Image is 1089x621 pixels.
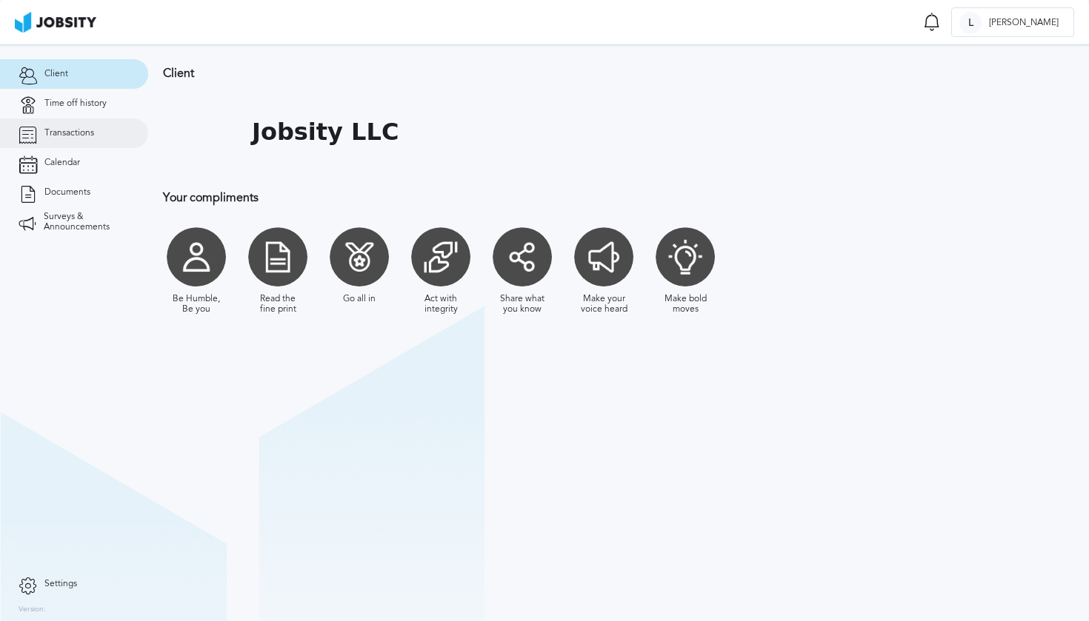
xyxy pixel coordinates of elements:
[252,294,304,315] div: Read the fine print
[44,158,80,168] span: Calendar
[19,605,46,614] label: Version:
[44,98,107,109] span: Time off history
[44,128,94,138] span: Transactions
[44,69,68,79] span: Client
[951,7,1074,37] button: L[PERSON_NAME]
[659,294,711,315] div: Make bold moves
[496,294,548,315] div: Share what you know
[15,12,96,33] img: ab4bad089aa723f57921c736e9817d99.png
[44,579,77,589] span: Settings
[959,12,982,34] div: L
[170,294,222,315] div: Be Humble, Be you
[252,118,399,146] h1: Jobsity LLC
[343,294,376,304] div: Go all in
[578,294,630,315] div: Make your voice heard
[415,294,467,315] div: Act with integrity
[44,187,90,198] span: Documents
[163,191,967,204] h3: Your compliments
[163,67,967,80] h3: Client
[44,212,130,232] span: Surveys & Announcements
[982,18,1066,28] span: [PERSON_NAME]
